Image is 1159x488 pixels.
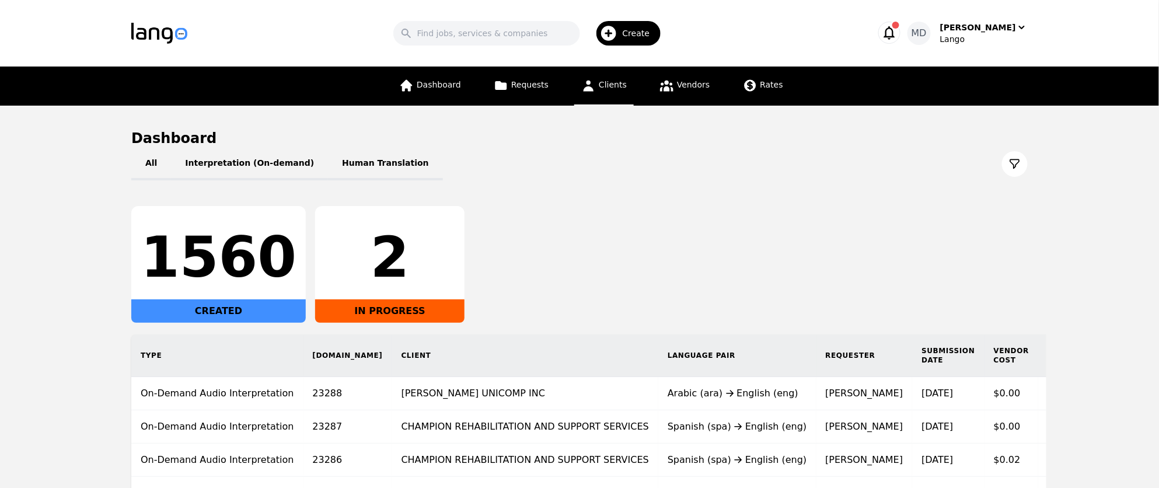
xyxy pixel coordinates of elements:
[736,67,790,106] a: Rates
[131,299,306,323] div: CREATED
[131,377,303,410] td: On-Demand Audio Interpretation
[912,334,984,377] th: Submission Date
[940,33,1028,45] div: Lango
[511,80,549,89] span: Requests
[303,410,392,444] td: 23287
[131,148,171,180] button: All
[131,410,303,444] td: On-Demand Audio Interpretation
[658,334,816,377] th: Language Pair
[940,22,1016,33] div: [PERSON_NAME]
[1002,151,1028,177] button: Filter
[303,444,392,477] td: 23286
[668,453,807,467] div: Spanish (spa) English (eng)
[328,148,443,180] button: Human Translation
[392,410,658,444] td: CHAMPION REHABILITATION AND SUPPORT SERVICES
[668,420,807,434] div: Spanish (spa) English (eng)
[921,421,953,432] time: [DATE]
[623,27,658,39] span: Create
[392,334,658,377] th: Client
[131,129,1028,148] h1: Dashboard
[131,334,303,377] th: Type
[315,299,465,323] div: IN PROGRESS
[303,334,392,377] th: [DOMAIN_NAME]
[141,229,296,285] div: 1560
[131,23,187,44] img: Logo
[816,334,913,377] th: Requester
[921,454,953,465] time: [DATE]
[907,22,1028,45] button: MD[PERSON_NAME]Lango
[921,388,953,399] time: [DATE]
[985,377,1039,410] td: $0.00
[816,444,913,477] td: [PERSON_NAME]
[392,67,468,106] a: Dashboard
[393,21,580,46] input: Find jobs, services & companies
[652,67,717,106] a: Vendors
[580,16,668,50] button: Create
[171,148,328,180] button: Interpretation (On-demand)
[303,377,392,410] td: 23288
[324,229,455,285] div: 2
[487,67,556,106] a: Requests
[816,377,913,410] td: [PERSON_NAME]
[668,386,807,400] div: Arabic (ara) English (eng)
[760,80,783,89] span: Rates
[392,444,658,477] td: CHAMPION REHABILITATION AND SUPPORT SERVICES
[131,444,303,477] td: On-Demand Audio Interpretation
[417,80,461,89] span: Dashboard
[985,410,1039,444] td: $0.00
[816,410,913,444] td: [PERSON_NAME]
[599,80,627,89] span: Clients
[1038,334,1120,377] th: Vendor Rate
[574,67,634,106] a: Clients
[985,444,1039,477] td: $0.02
[912,26,927,40] span: MD
[677,80,710,89] span: Vendors
[392,377,658,410] td: [PERSON_NAME] UNICOMP INC
[985,334,1039,377] th: Vendor Cost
